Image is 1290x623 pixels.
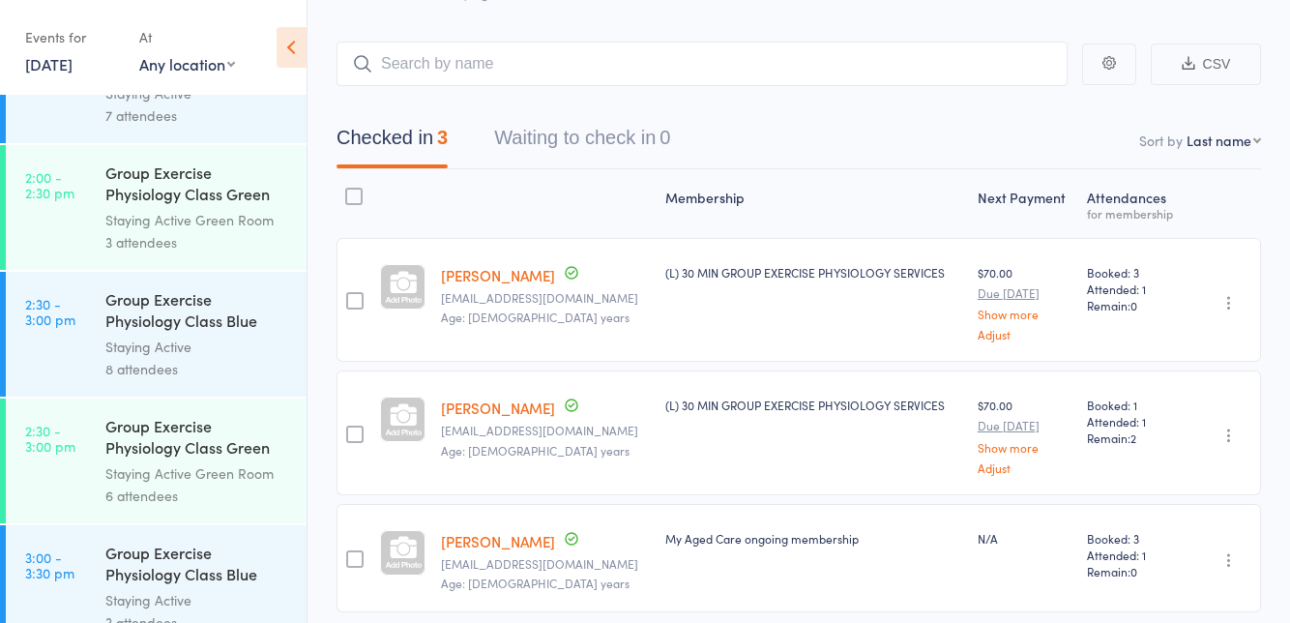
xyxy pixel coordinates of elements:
button: Checked in3 [337,117,448,168]
small: gairussell@ozemail.com.au [441,291,650,305]
div: 7 attendees [105,104,290,127]
div: N/A [978,530,1071,547]
div: Staying Active [105,336,290,358]
div: Staying Active Green Room [105,209,290,231]
time: 3:00 - 3:30 pm [25,549,74,580]
a: Adjust [978,461,1071,474]
div: Last name [1187,131,1251,150]
a: [DATE] [25,53,73,74]
div: $70.00 [978,397,1071,473]
span: Booked: 3 [1087,530,1179,547]
div: Membership [658,178,969,229]
a: [PERSON_NAME] [441,531,555,551]
a: Show more [978,441,1071,454]
div: 8 attendees [105,358,290,380]
a: Show more [978,308,1071,320]
a: [PERSON_NAME] [441,398,555,418]
div: Next Payment [970,178,1079,229]
div: Staying Active Green Room [105,462,290,485]
div: 0 [660,127,670,148]
label: Sort by [1139,131,1183,150]
time: 2:00 - 2:30 pm [25,169,74,200]
a: 2:00 -2:30 pmGroup Exercise Physiology Class Green RoomStaying Active Green Room3 attendees [6,145,307,270]
button: CSV [1151,44,1261,85]
div: Staying Active [105,589,290,611]
div: 3 attendees [105,231,290,253]
a: 2:30 -3:00 pmGroup Exercise Physiology Class Blue RoomStaying Active8 attendees [6,272,307,397]
span: 0 [1130,297,1137,313]
div: Atten­dances [1079,178,1187,229]
div: for membership [1087,207,1179,220]
small: Due [DATE] [978,419,1071,432]
div: Group Exercise Physiology Class Blue Room [105,288,290,336]
span: Age: [DEMOGRAPHIC_DATA] years [441,309,630,325]
time: 2:30 - 3:00 pm [25,296,75,327]
span: 2 [1130,430,1136,446]
span: Remain: [1087,430,1179,446]
small: Due [DATE] [978,286,1071,300]
button: Waiting to check in0 [494,117,670,168]
div: 6 attendees [105,485,290,507]
span: Booked: 3 [1087,264,1179,281]
div: Any location [139,53,235,74]
a: 2:30 -3:00 pmGroup Exercise Physiology Class Green RoomStaying Active Green Room6 attendees [6,399,307,523]
span: Remain: [1087,297,1179,313]
a: [PERSON_NAME] [441,265,555,285]
div: Events for [25,21,120,53]
span: Attended: 1 [1087,547,1179,563]
span: Booked: 1 [1087,397,1179,413]
div: Group Exercise Physiology Class Blue Room [105,542,290,589]
a: Adjust [978,328,1071,341]
div: Group Exercise Physiology Class Green Room [105,415,290,462]
span: Age: [DEMOGRAPHIC_DATA] years [441,575,630,591]
span: 0 [1130,563,1137,579]
div: Group Exercise Physiology Class Green Room [105,162,290,209]
div: 3 [437,127,448,148]
small: Robyn_wizgier@yahoo.com.au [441,557,650,571]
span: Attended: 1 [1087,281,1179,297]
div: $70.00 [978,264,1071,341]
span: Attended: 1 [1087,413,1179,430]
div: (L) 30 MIN GROUP EXERCISE PHYSIOLOGY SERVICES [665,264,961,281]
span: Remain: [1087,563,1179,579]
small: agotthard@tpg.com.au [441,424,650,437]
div: My Aged Care ongoing membership [665,530,961,547]
div: (L) 30 MIN GROUP EXERCISE PHYSIOLOGY SERVICES [665,397,961,413]
span: Age: [DEMOGRAPHIC_DATA] years [441,442,630,459]
div: At [139,21,235,53]
input: Search by name [337,42,1068,86]
time: 2:30 - 3:00 pm [25,423,75,454]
